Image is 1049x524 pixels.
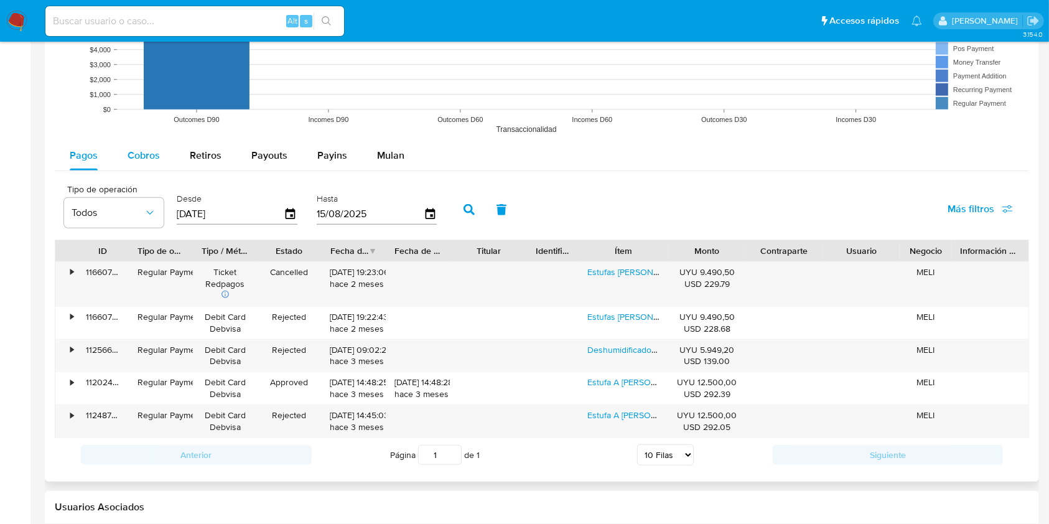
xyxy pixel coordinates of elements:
span: Alt [287,15,297,27]
h2: Usuarios Asociados [55,501,1029,513]
span: s [304,15,308,27]
p: agustin.duran@mercadolibre.com [952,15,1022,27]
input: Buscar usuario o caso... [45,13,344,29]
a: Notificaciones [911,16,922,26]
button: search-icon [314,12,339,30]
span: Accesos rápidos [829,14,899,27]
span: 3.154.0 [1023,29,1043,39]
a: Salir [1027,14,1040,27]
